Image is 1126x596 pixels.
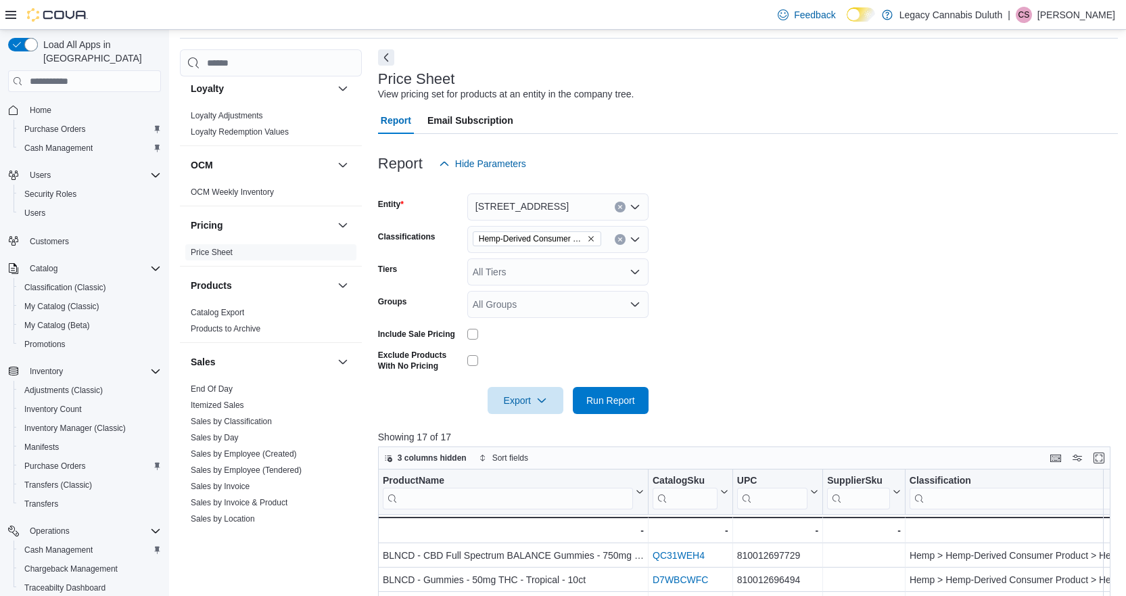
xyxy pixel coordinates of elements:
[24,260,161,277] span: Catalog
[14,139,166,158] button: Cash Management
[496,387,555,414] span: Export
[24,143,93,154] span: Cash Management
[19,420,161,436] span: Inventory Manager (Classic)
[383,475,633,509] div: ProductName
[3,100,166,120] button: Home
[335,81,351,97] button: Loyalty
[19,121,161,137] span: Purchase Orders
[378,430,1118,444] p: Showing 17 of 17
[24,167,56,183] button: Users
[191,323,260,334] span: Products to Archive
[3,166,166,185] button: Users
[19,477,161,493] span: Transfers (Classic)
[3,259,166,278] button: Catalog
[24,461,86,472] span: Purchase Orders
[19,496,64,512] a: Transfers
[14,204,166,223] button: Users
[19,140,98,156] a: Cash Management
[19,561,161,577] span: Chargeback Management
[772,1,841,28] a: Feedback
[24,499,58,509] span: Transfers
[19,382,108,398] a: Adjustments (Classic)
[1016,7,1032,23] div: Calvin Stuart
[191,247,233,258] span: Price Sheet
[378,350,462,371] label: Exclude Products With No Pricing
[191,449,297,459] span: Sales by Employee (Created)
[24,233,74,250] a: Customers
[191,219,332,232] button: Pricing
[14,381,166,400] button: Adjustments (Classic)
[19,336,161,352] span: Promotions
[1037,7,1115,23] p: [PERSON_NAME]
[737,475,818,509] button: UPC
[191,279,232,292] h3: Products
[19,298,161,315] span: My Catalog (Classic)
[27,8,88,22] img: Cova
[19,279,161,296] span: Classification (Classic)
[433,150,532,177] button: Hide Parameters
[191,248,233,257] a: Price Sheet
[378,71,455,87] h3: Price Sheet
[191,465,302,475] a: Sales by Employee (Tendered)
[383,572,644,588] div: BLNCD - Gummies - 50mg THC - Tropical - 10ct
[1048,450,1064,466] button: Keyboard shortcuts
[573,387,649,414] button: Run Report
[479,232,584,246] span: Hemp-Derived Consumer Product
[24,124,86,135] span: Purchase Orders
[383,475,633,488] div: ProductName
[24,480,92,490] span: Transfers (Classic)
[473,450,534,466] button: Sort fields
[191,307,244,318] span: Catalog Export
[191,324,260,334] a: Products to Archive
[630,267,640,277] button: Open list of options
[19,279,112,296] a: Classification (Classic)
[24,564,118,574] span: Chargeback Management
[19,205,51,221] a: Users
[191,110,263,121] span: Loyalty Adjustments
[191,82,332,95] button: Loyalty
[24,208,45,219] span: Users
[191,513,255,524] span: Sales by Location
[24,423,126,434] span: Inventory Manager (Classic)
[3,362,166,381] button: Inventory
[378,329,455,340] label: Include Sale Pricing
[24,167,161,183] span: Users
[19,401,161,417] span: Inventory Count
[630,202,640,212] button: Open list of options
[488,387,563,414] button: Export
[19,186,82,202] a: Security Roles
[827,522,901,538] div: -
[19,121,91,137] a: Purchase Orders
[19,439,161,455] span: Manifests
[383,547,644,564] div: BLNCD - CBD Full Spectrum BALANCE Gummies - 750mg CBD - 30 count
[383,475,644,509] button: ProductName
[191,497,287,508] span: Sales by Invoice & Product
[737,547,818,564] div: 810012697729
[30,366,63,377] span: Inventory
[19,336,71,352] a: Promotions
[19,186,161,202] span: Security Roles
[30,105,51,116] span: Home
[30,526,70,536] span: Operations
[378,199,404,210] label: Entity
[24,301,99,312] span: My Catalog (Classic)
[653,574,708,585] a: D7WBCWFC
[381,107,411,134] span: Report
[24,101,161,118] span: Home
[24,582,105,593] span: Traceabilty Dashboard
[382,522,644,538] div: -
[19,458,161,474] span: Purchase Orders
[19,458,91,474] a: Purchase Orders
[378,156,423,172] h3: Report
[191,384,233,394] a: End Of Day
[14,419,166,438] button: Inventory Manager (Classic)
[191,127,289,137] span: Loyalty Redemption Values
[899,7,1003,23] p: Legacy Cannabis Duluth
[24,523,75,539] button: Operations
[19,317,161,334] span: My Catalog (Beta)
[24,363,68,380] button: Inventory
[24,545,93,555] span: Cash Management
[19,496,161,512] span: Transfers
